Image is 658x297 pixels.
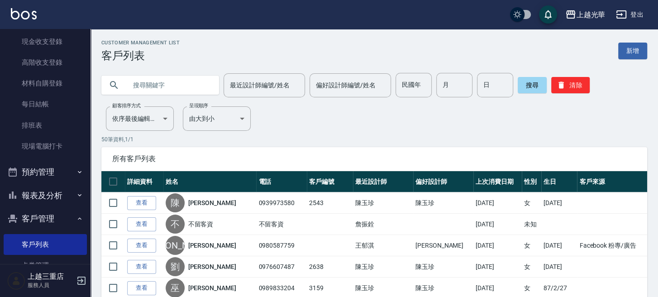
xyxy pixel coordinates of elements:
p: 50 筆資料, 1 / 1 [101,135,647,144]
a: [PERSON_NAME] [188,241,236,250]
a: 現金收支登錄 [4,31,87,52]
td: 女 [522,256,541,278]
td: 王郁淇 [353,235,413,256]
a: [PERSON_NAME] [188,262,236,271]
a: 高階收支登錄 [4,52,87,73]
th: 電話 [256,171,306,192]
td: [DATE] [473,256,522,278]
div: 不 [166,215,185,234]
h3: 客戶列表 [101,49,180,62]
label: 顧客排序方式 [112,102,141,109]
a: [PERSON_NAME] [188,198,236,207]
div: 劉 [166,257,185,276]
a: 查看 [127,281,156,295]
button: 預約管理 [4,160,87,184]
td: 0939973580 [256,192,306,214]
td: [DATE] [473,192,522,214]
button: 報表及分析 [4,184,87,207]
td: 2543 [307,192,353,214]
td: 詹振銓 [353,214,413,235]
a: 查看 [127,196,156,210]
td: [DATE] [541,256,577,278]
h5: 上越三重店 [28,272,74,281]
a: 查看 [127,217,156,231]
td: [PERSON_NAME] [413,235,473,256]
div: [PERSON_NAME] [166,236,185,255]
span: 所有客戶列表 [112,154,636,163]
th: 生日 [541,171,577,192]
div: 上越光華 [576,9,605,20]
td: [DATE] [473,214,522,235]
td: [DATE] [541,192,577,214]
a: 每日結帳 [4,94,87,115]
a: 材料自購登錄 [4,73,87,94]
h2: Customer Management List [101,40,180,46]
th: 性別 [522,171,541,192]
a: 卡券管理 [4,255,87,276]
a: 現場電腦打卡 [4,136,87,157]
div: 依序最後編輯時間 [106,106,174,131]
button: 清除 [551,77,590,93]
input: 搜尋關鍵字 [127,73,212,97]
img: Person [7,272,25,290]
img: Logo [11,8,37,19]
th: 上次消費日期 [473,171,522,192]
th: 客戶編號 [307,171,353,192]
div: 由大到小 [183,106,251,131]
td: [DATE] [541,235,577,256]
th: 客戶來源 [577,171,647,192]
td: 陳玉珍 [413,256,473,278]
a: 查看 [127,239,156,253]
a: 排班表 [4,115,87,136]
p: 服務人員 [28,281,74,289]
button: save [539,5,557,24]
div: 陳 [166,193,185,212]
td: 女 [522,192,541,214]
th: 姓名 [163,171,257,192]
th: 偏好設計師 [413,171,473,192]
th: 最近設計師 [353,171,413,192]
td: 0976607487 [256,256,306,278]
label: 呈現順序 [189,102,208,109]
a: 不留客資 [188,220,214,229]
td: 0980587759 [256,235,306,256]
button: 登出 [612,6,647,23]
button: 搜尋 [518,77,547,93]
a: 查看 [127,260,156,274]
a: [PERSON_NAME] [188,283,236,292]
td: 2638 [307,256,353,278]
button: 上越光華 [562,5,609,24]
td: [DATE] [473,235,522,256]
td: 陳玉珍 [353,256,413,278]
th: 詳細資料 [125,171,163,192]
a: 新增 [618,43,647,59]
td: 不留客資 [256,214,306,235]
td: 陳玉珍 [413,192,473,214]
td: 未知 [522,214,541,235]
a: 客戶列表 [4,234,87,255]
button: 客戶管理 [4,207,87,230]
td: 女 [522,235,541,256]
td: Facebook 粉專/廣告 [577,235,647,256]
td: 陳玉珍 [353,192,413,214]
